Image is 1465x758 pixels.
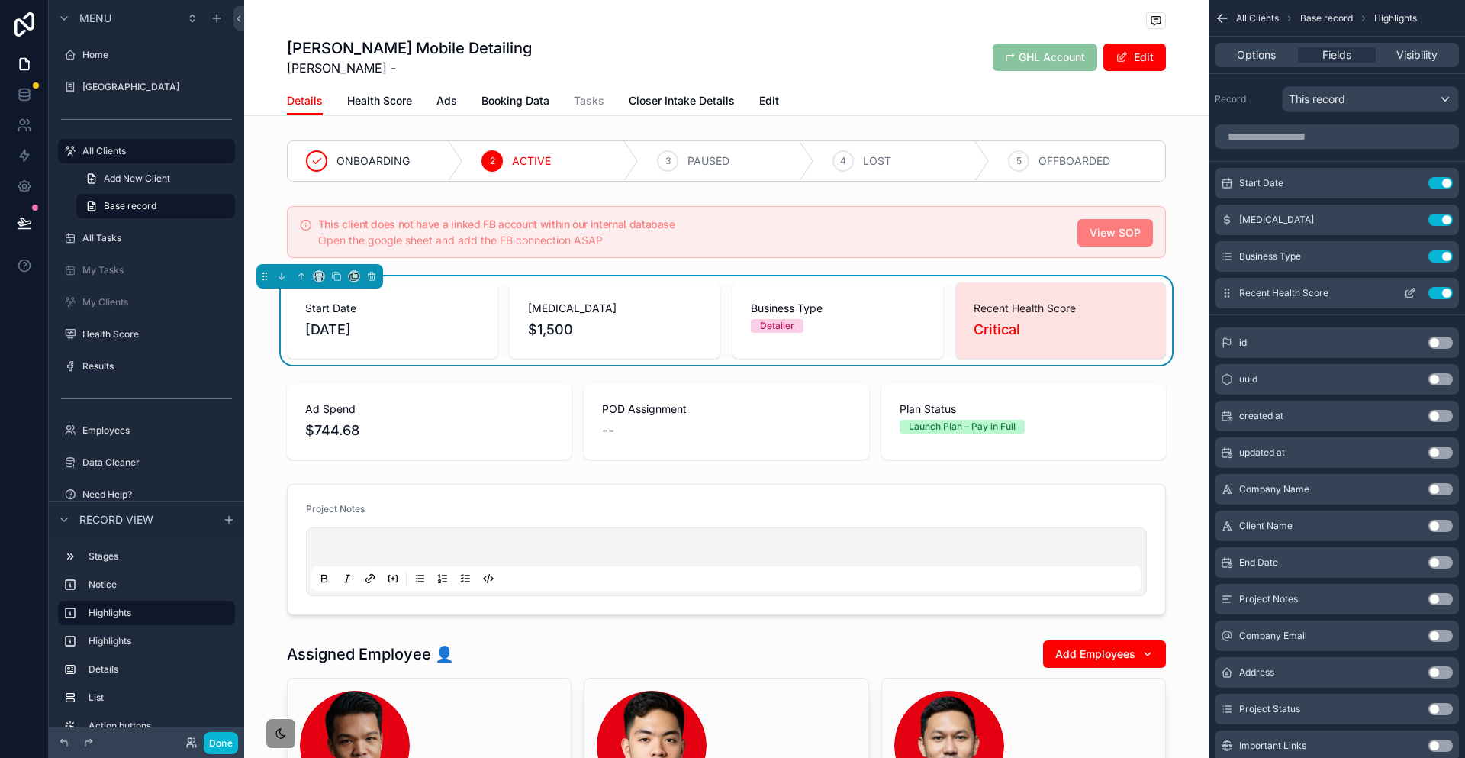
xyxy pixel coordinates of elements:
[759,93,779,108] span: Edit
[76,166,235,191] a: Add New Client
[629,93,735,108] span: Closer Intake Details
[528,301,702,316] span: [MEDICAL_DATA]
[82,456,232,469] label: Data Cleaner
[1282,86,1459,112] button: This record
[58,354,235,379] a: Results
[1289,92,1345,107] span: This record
[82,296,232,308] label: My Clients
[436,93,457,108] span: Ads
[287,87,323,116] a: Details
[1239,703,1300,715] span: Project Status
[82,81,232,93] label: [GEOGRAPHIC_DATA]
[1239,250,1301,263] span: Business Type
[82,49,232,61] label: Home
[1239,483,1309,495] span: Company Name
[1374,12,1417,24] span: Highlights
[287,59,532,77] span: [PERSON_NAME] -
[79,512,153,527] span: Record view
[89,607,223,619] label: Highlights
[1239,556,1278,569] span: End Date
[1300,12,1353,24] span: Base record
[574,87,604,118] a: Tasks
[58,482,235,507] a: Need Help?
[58,75,235,99] a: [GEOGRAPHIC_DATA]
[82,264,232,276] label: My Tasks
[1239,447,1285,459] span: updated at
[89,663,229,676] label: Details
[1239,520,1293,532] span: Client Name
[1237,47,1276,63] span: Options
[1236,12,1279,24] span: All Clients
[305,319,479,340] span: [DATE]
[82,489,232,501] label: Need Help?
[82,360,232,373] label: Results
[347,87,412,118] a: Health Score
[1239,410,1283,422] span: created at
[58,450,235,475] a: Data Cleaner
[1396,47,1438,63] span: Visibility
[1239,337,1247,349] span: id
[104,200,156,212] span: Base record
[760,319,794,333] div: Detailer
[58,418,235,443] a: Employees
[1239,593,1298,605] span: Project Notes
[574,93,604,108] span: Tasks
[1215,93,1276,105] label: Record
[58,322,235,347] a: Health Score
[481,93,549,108] span: Booking Data
[82,424,232,437] label: Employees
[1239,373,1257,385] span: uuid
[58,226,235,250] a: All Tasks
[305,301,479,316] span: Start Date
[759,87,779,118] a: Edit
[82,328,232,340] label: Health Score
[436,87,457,118] a: Ads
[287,37,532,59] h1: [PERSON_NAME] Mobile Detailing
[49,537,244,727] div: scrollable content
[751,301,925,316] span: Business Type
[347,93,412,108] span: Health Score
[89,550,229,563] label: Stages
[1239,287,1328,299] span: Recent Health Score
[58,43,235,67] a: Home
[1239,630,1307,642] span: Company Email
[481,87,549,118] a: Booking Data
[204,732,238,754] button: Done
[58,258,235,282] a: My Tasks
[79,11,111,26] span: Menu
[82,232,232,244] label: All Tasks
[58,290,235,314] a: My Clients
[76,194,235,218] a: Base record
[287,93,323,108] span: Details
[1239,177,1283,189] span: Start Date
[974,301,1148,316] span: Recent Health Score
[629,87,735,118] a: Closer Intake Details
[104,173,170,185] span: Add New Client
[89,720,229,732] label: Action buttons
[89,635,229,647] label: Highlights
[89,692,229,704] label: List
[1103,44,1166,71] button: Edit
[89,579,229,591] label: Notice
[1239,214,1314,226] span: [MEDICAL_DATA]
[82,145,226,157] label: All Clients
[528,319,702,340] span: $1,500
[1322,47,1351,63] span: Fields
[58,139,235,163] a: All Clients
[974,319,1020,340] a: Critical
[1239,666,1274,679] span: Address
